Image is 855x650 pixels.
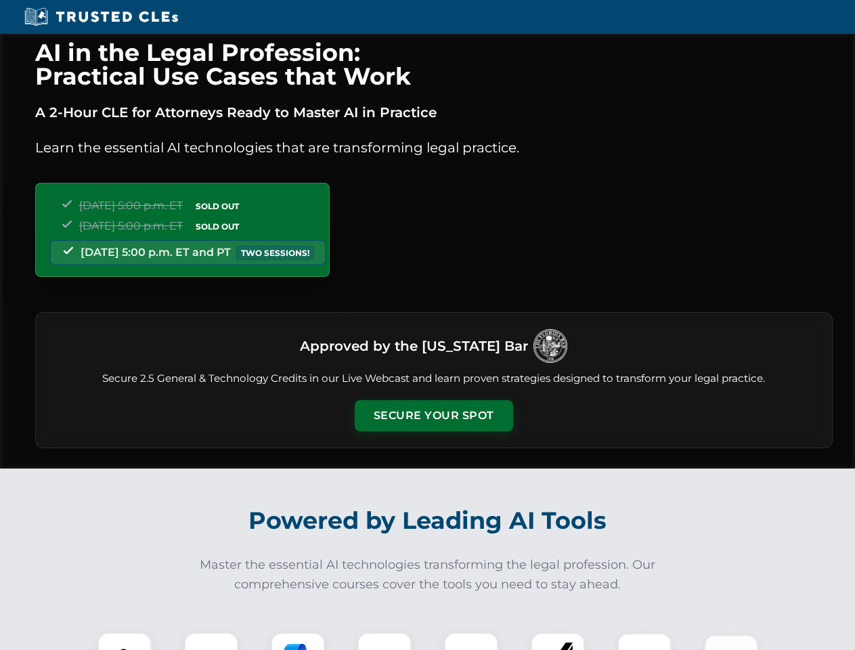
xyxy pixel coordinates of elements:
p: Learn the essential AI technologies that are transforming legal practice. [35,137,833,158]
span: [DATE] 5:00 p.m. ET [79,219,183,232]
h1: AI in the Legal Profession: Practical Use Cases that Work [35,41,833,88]
button: Secure Your Spot [355,400,513,431]
span: SOLD OUT [191,199,244,213]
h3: Approved by the [US_STATE] Bar [300,334,528,358]
p: Master the essential AI technologies transforming the legal profession. Our comprehensive courses... [191,555,665,594]
p: Secure 2.5 General & Technology Credits in our Live Webcast and learn proven strategies designed ... [52,371,816,387]
img: Trusted CLEs [20,7,182,27]
h2: Powered by Leading AI Tools [53,497,803,544]
span: [DATE] 5:00 p.m. ET [79,199,183,212]
img: Logo [533,329,567,363]
p: A 2-Hour CLE for Attorneys Ready to Master AI in Practice [35,102,833,123]
span: SOLD OUT [191,219,244,234]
